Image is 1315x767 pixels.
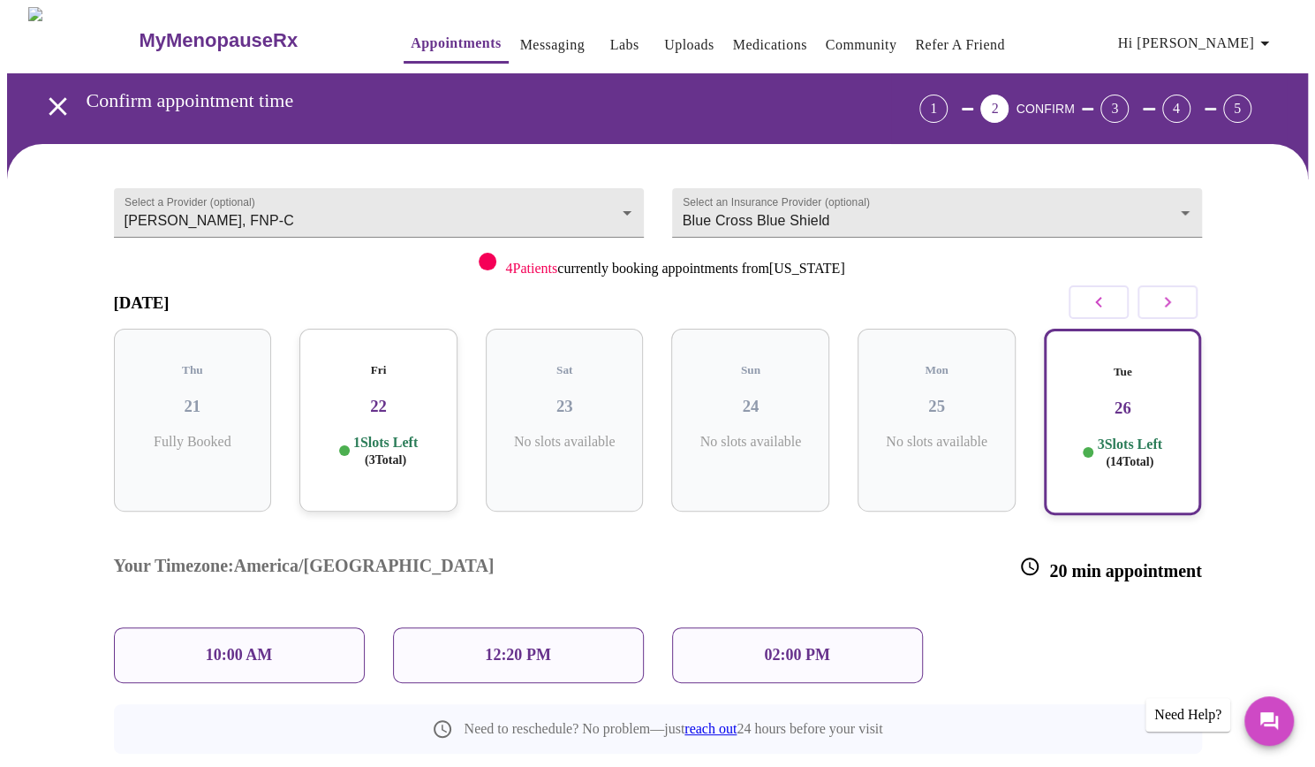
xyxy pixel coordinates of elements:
p: 3 Slots Left [1097,436,1161,470]
a: Community [826,33,897,57]
h5: Sat [500,363,630,377]
h3: 23 [500,397,630,416]
div: 3 [1100,95,1129,123]
h3: 26 [1060,399,1186,418]
button: Uploads [657,27,722,63]
div: Need Help? [1145,698,1230,732]
button: Messaging [513,27,592,63]
div: Blue Cross Blue Shield [672,188,1202,238]
p: No slots available [500,434,630,450]
a: reach out [684,721,737,736]
button: Community [819,27,904,63]
p: 12:20 PM [485,646,550,664]
div: 2 [980,95,1009,123]
button: Medications [726,27,814,63]
span: ( 3 Total) [365,453,406,467]
p: 1 Slots Left [353,434,418,468]
p: 02:00 PM [764,646,829,664]
span: ( 14 Total) [1106,455,1153,468]
h3: MyMenopauseRx [139,29,298,52]
div: 4 [1162,95,1190,123]
a: Medications [733,33,807,57]
h5: Tue [1060,365,1186,379]
p: 10:00 AM [206,646,273,664]
a: MyMenopauseRx [137,10,368,72]
button: Refer a Friend [908,27,1012,63]
h3: Confirm appointment time [87,89,821,112]
h3: 22 [314,397,443,416]
button: Hi [PERSON_NAME] [1111,26,1282,61]
button: Appointments [404,26,508,64]
a: Labs [610,33,639,57]
h3: Your Timezone: America/[GEOGRAPHIC_DATA] [114,556,495,581]
span: 4 Patients [505,261,557,276]
a: Refer a Friend [915,33,1005,57]
h3: [DATE] [114,293,170,313]
a: Uploads [664,33,714,57]
h3: 24 [685,397,815,416]
h5: Fri [314,363,443,377]
h3: 25 [872,397,1001,416]
div: [PERSON_NAME], FNP-C [114,188,644,238]
h3: 21 [128,397,258,416]
a: Appointments [411,31,501,56]
p: Fully Booked [128,434,258,450]
button: Labs [596,27,653,63]
h5: Thu [128,363,258,377]
h3: 20 min appointment [1019,556,1201,581]
button: open drawer [32,80,84,133]
span: CONFIRM [1016,102,1074,116]
p: currently booking appointments from [US_STATE] [505,261,844,277]
button: Messages [1244,696,1294,746]
p: No slots available [872,434,1001,450]
h5: Mon [872,363,1001,377]
span: Hi [PERSON_NAME] [1118,31,1275,56]
h5: Sun [685,363,815,377]
a: Messaging [520,33,585,57]
p: Need to reschedule? No problem—just 24 hours before your visit [464,721,882,737]
p: No slots available [685,434,815,450]
div: 1 [919,95,948,123]
img: MyMenopauseRx Logo [28,7,137,73]
div: 5 [1223,95,1251,123]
